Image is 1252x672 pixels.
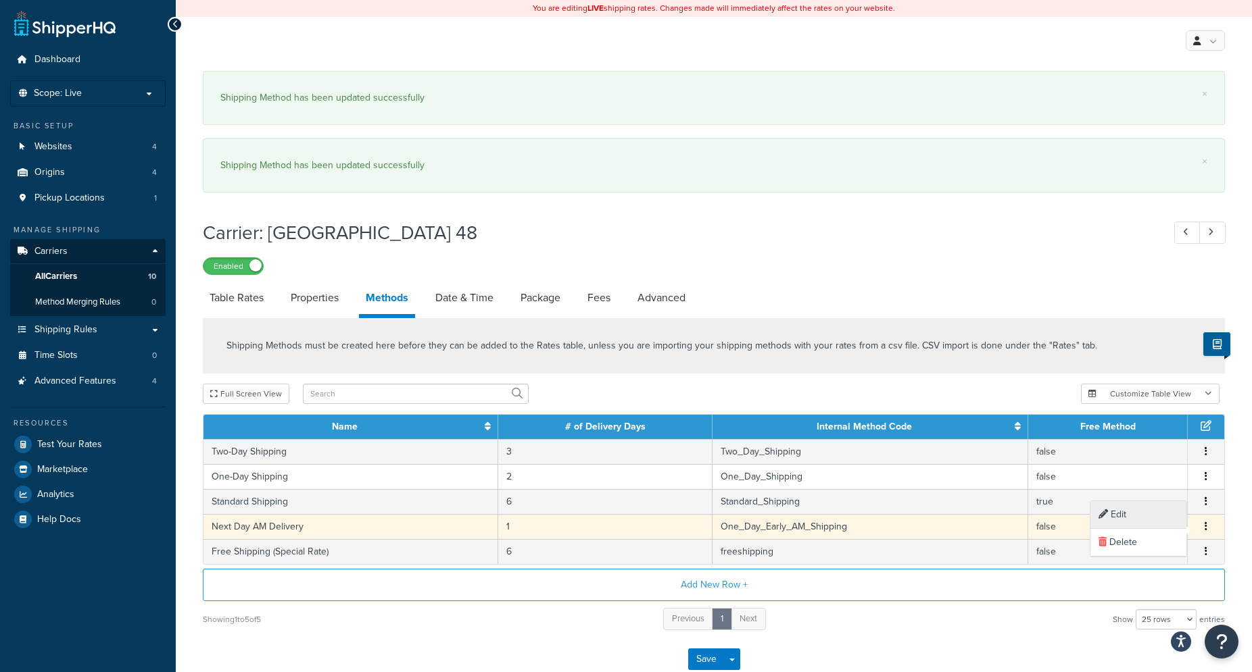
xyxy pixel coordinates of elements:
[498,439,713,464] td: 3
[713,439,1028,464] td: Two_Day_Shipping
[220,156,1207,175] div: Shipping Method has been updated successfully
[34,167,65,178] span: Origins
[203,610,261,629] div: Showing 1 to 5 of 5
[10,290,166,315] li: Method Merging Rules
[688,648,725,670] button: Save
[1199,610,1225,629] span: entries
[152,167,157,178] span: 4
[663,608,713,630] a: Previous
[1028,439,1188,464] td: false
[34,376,116,387] span: Advanced Features
[35,296,120,308] span: Method Merging Rules
[34,192,105,204] span: Pickup Locations
[10,160,166,185] li: Origins
[10,369,166,394] li: Advanced Features
[37,514,81,525] span: Help Docs
[631,282,692,314] a: Advanced
[514,282,567,314] a: Package
[10,290,166,315] a: Method Merging Rules0
[203,489,498,514] td: Standard Shipping
[713,464,1028,489] td: One_Day_Shipping
[148,271,156,282] span: 10
[151,296,156,308] span: 0
[10,457,166,482] a: Marketplace
[713,489,1028,514] td: Standard_Shipping
[303,384,529,404] input: Search
[10,186,166,211] a: Pickup Locations1
[1205,625,1238,658] button: Open Resource Center
[498,415,713,439] th: # of Delivery Days
[10,134,166,159] li: Websites
[332,419,358,434] a: Name
[220,88,1207,107] div: Shipping Method has been updated successfully
[1028,464,1188,489] td: false
[581,282,617,314] a: Fees
[203,258,263,274] label: Enabled
[672,612,704,625] span: Previous
[1202,156,1207,167] a: ×
[34,54,80,66] span: Dashboard
[203,514,498,539] td: Next Day AM Delivery
[359,282,415,318] a: Methods
[587,2,604,14] b: LIVE
[34,324,97,336] span: Shipping Rules
[152,141,157,153] span: 4
[37,439,102,450] span: Test Your Rates
[10,343,166,368] a: Time Slots0
[1081,384,1220,404] button: Customize Table View
[10,507,166,532] a: Help Docs
[10,264,166,289] a: AllCarriers10
[10,317,166,342] a: Shipping Rules
[1028,539,1188,564] td: false
[429,282,500,314] a: Date & Time
[498,464,713,489] td: 2
[34,141,72,153] span: Websites
[203,384,289,404] button: Full Screen View
[10,224,166,236] div: Manage Shipping
[740,612,757,625] span: Next
[10,482,166,507] a: Analytics
[10,417,166,429] div: Resources
[10,120,166,132] div: Basic Setup
[1090,529,1186,557] div: Delete
[1113,610,1133,629] span: Show
[34,88,82,99] span: Scope: Live
[152,350,157,361] span: 0
[203,282,270,314] a: Table Rates
[203,439,498,464] td: Two-Day Shipping
[10,47,166,72] a: Dashboard
[498,489,713,514] td: 6
[1202,88,1207,99] a: ×
[1174,222,1201,244] a: Previous Record
[498,514,713,539] td: 1
[1090,501,1186,529] div: Edit
[152,376,157,387] span: 4
[203,539,498,564] td: Free Shipping (Special Rate)
[34,350,78,361] span: Time Slots
[10,239,166,264] a: Carriers
[498,539,713,564] td: 6
[817,419,912,434] a: Internal Method Code
[713,539,1028,564] td: freeshipping
[731,608,766,630] a: Next
[226,338,1097,353] p: Shipping Methods must be created here before they can be added to the Rates table, unless you are...
[154,192,157,204] span: 1
[712,608,732,630] a: 1
[10,432,166,457] a: Test Your Rates
[1199,222,1226,244] a: Next Record
[10,160,166,185] a: Origins4
[713,514,1028,539] td: One_Day_Early_AM_Shipping
[10,239,166,316] li: Carriers
[10,134,166,159] a: Websites4
[10,369,166,394] a: Advanced Features4
[203,219,1149,246] h1: Carrier: [GEOGRAPHIC_DATA] 48
[1203,332,1230,356] button: Show Help Docs
[1028,514,1188,539] td: false
[35,271,77,282] span: All Carriers
[10,186,166,211] li: Pickup Locations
